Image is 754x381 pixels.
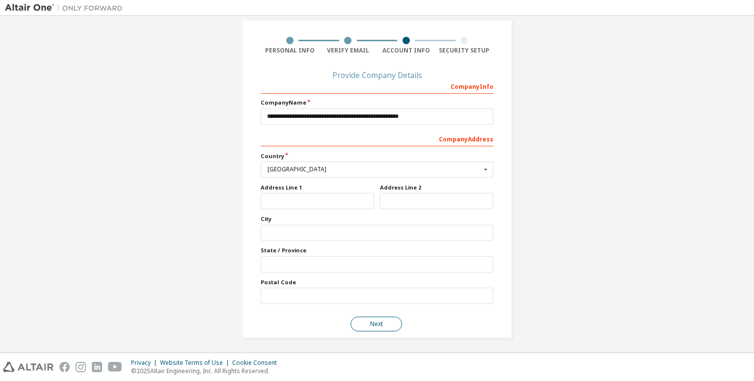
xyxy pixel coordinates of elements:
[160,359,232,367] div: Website Terms of Use
[261,152,493,160] label: Country
[59,362,70,372] img: facebook.svg
[268,166,481,172] div: [GEOGRAPHIC_DATA]
[350,317,402,331] button: Next
[76,362,86,372] img: instagram.svg
[131,367,283,375] p: © 2025 Altair Engineering, Inc. All Rights Reserved.
[435,47,494,54] div: Security Setup
[261,131,493,146] div: Company Address
[380,184,493,191] label: Address Line 2
[261,72,493,78] div: Provide Company Details
[261,246,493,254] label: State / Province
[261,278,493,286] label: Postal Code
[261,184,374,191] label: Address Line 1
[261,47,319,54] div: Personal Info
[108,362,122,372] img: youtube.svg
[261,215,493,223] label: City
[261,99,493,107] label: Company Name
[131,359,160,367] div: Privacy
[261,78,493,94] div: Company Info
[3,362,54,372] img: altair_logo.svg
[319,47,377,54] div: Verify Email
[92,362,102,372] img: linkedin.svg
[377,47,435,54] div: Account Info
[5,3,128,13] img: Altair One
[232,359,283,367] div: Cookie Consent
